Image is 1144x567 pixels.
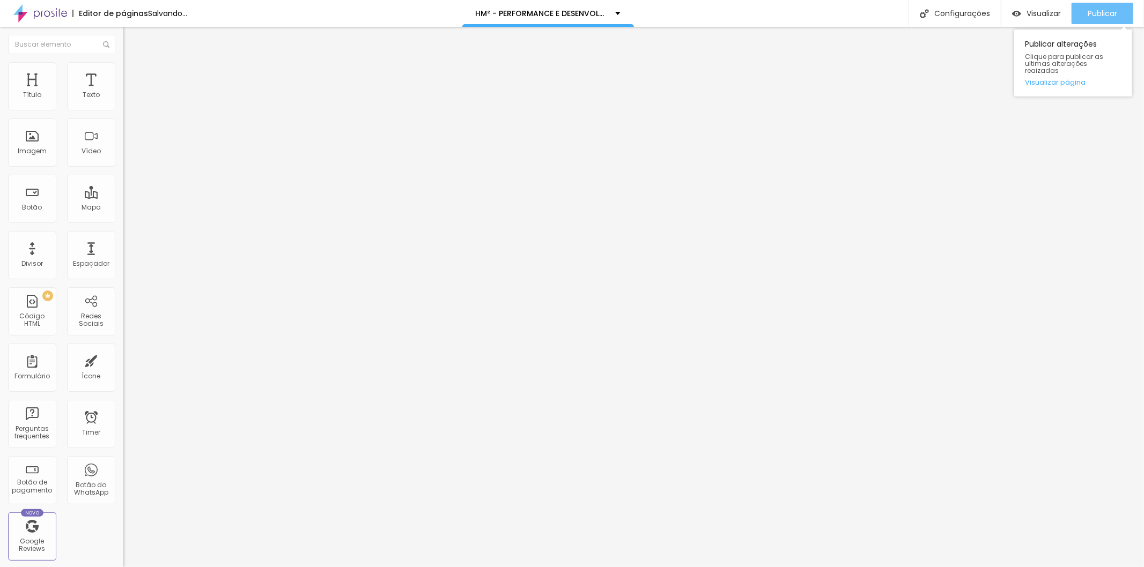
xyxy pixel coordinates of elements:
[1001,3,1072,24] button: Visualizar
[82,372,101,380] div: Ícone
[1088,9,1117,18] span: Publicar
[83,91,100,99] div: Texto
[1072,3,1133,24] button: Publicar
[72,10,148,17] div: Editor de páginas
[11,312,53,328] div: Código HTML
[920,9,929,18] img: Icone
[18,147,47,155] div: Imagem
[1025,79,1121,86] a: Visualizar página
[476,10,607,17] p: HM² - PERFORMANCE E DESENVOLVIMENTO
[23,91,41,99] div: Título
[82,204,101,211] div: Mapa
[70,312,112,328] div: Redes Sociais
[21,260,43,267] div: Divisor
[82,147,101,155] div: Vídeo
[1025,53,1121,74] span: Clique para publicar as ultimas alterações reaizadas
[82,429,100,436] div: Timer
[1012,9,1021,18] img: view-1.svg
[148,10,187,17] div: Salvando...
[103,41,109,48] img: Icone
[1027,9,1061,18] span: Visualizar
[73,260,109,267] div: Espaçador
[11,538,53,553] div: Google Reviews
[21,509,44,517] div: Novo
[23,204,42,211] div: Botão
[1014,29,1132,96] div: Publicar alterações
[11,425,53,441] div: Perguntas frequentes
[11,479,53,494] div: Botão de pagamento
[8,35,115,54] input: Buscar elemento
[70,481,112,497] div: Botão do WhatsApp
[14,372,50,380] div: Formulário
[123,27,1144,567] iframe: Editor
